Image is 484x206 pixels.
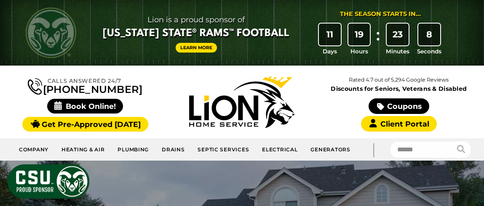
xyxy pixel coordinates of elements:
a: Plumbing [111,142,155,157]
div: : [374,24,382,56]
div: The Season Starts in... [340,10,421,19]
img: CSU Sponsor Badge [6,163,91,200]
div: | [357,138,390,161]
a: Coupons [369,98,429,114]
a: Company [13,142,55,157]
span: Minutes [386,47,409,55]
a: Generators [304,142,356,157]
a: Learn More [176,43,217,53]
a: Drains [155,142,191,157]
span: Discounts for Seniors, Veterans & Disabled [322,86,476,92]
a: [PHONE_NUMBER] [28,77,142,95]
img: Lion Home Service [189,77,294,128]
span: Lion is a proud sponsor of [103,13,289,26]
a: Septic Services [191,142,256,157]
div: 19 [348,24,370,45]
a: Electrical [256,142,304,157]
span: Hours [350,47,368,55]
span: Days [323,47,337,55]
a: Heating & Air [55,142,111,157]
span: Seconds [417,47,441,55]
div: 11 [319,24,341,45]
span: [US_STATE] State® Rams™ Football [103,26,289,41]
a: Client Portal [361,116,437,132]
img: CSU Rams logo [26,8,76,58]
span: Book Online! [47,99,123,114]
p: Rated 4.7 out of 5,294 Google Reviews [321,75,477,85]
div: 8 [418,24,440,45]
div: 23 [387,24,409,45]
a: Get Pre-Approved [DATE] [22,117,148,132]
